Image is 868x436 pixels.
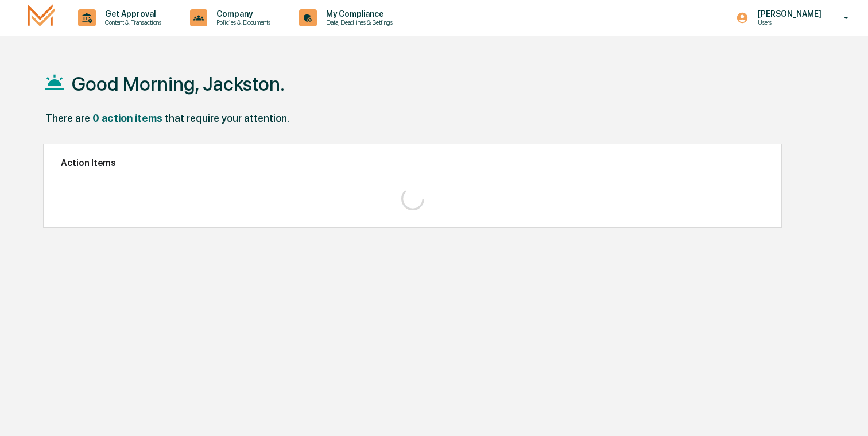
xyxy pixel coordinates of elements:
div: that require your attention. [165,112,289,124]
h1: Good Morning, Jackston. [72,72,285,95]
p: Data, Deadlines & Settings [317,18,398,26]
img: logo [28,4,55,31]
p: Content & Transactions [96,18,167,26]
p: Company [207,9,276,18]
h2: Action Items [61,157,764,168]
p: [PERSON_NAME] [749,9,827,18]
div: 0 action items [92,112,162,124]
div: There are [45,112,90,124]
p: My Compliance [317,9,398,18]
p: Policies & Documents [207,18,276,26]
p: Users [749,18,827,26]
p: Get Approval [96,9,167,18]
